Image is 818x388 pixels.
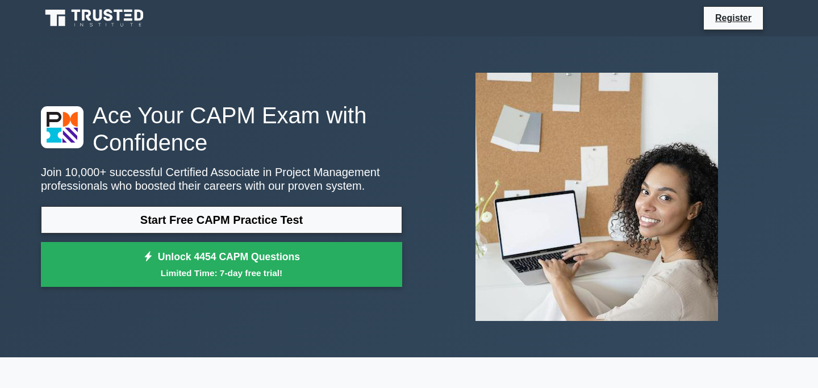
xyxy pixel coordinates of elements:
p: Join 10,000+ successful Certified Associate in Project Management professionals who boosted their... [41,165,402,193]
a: Unlock 4454 CAPM QuestionsLimited Time: 7-day free trial! [41,242,402,287]
h1: Ace Your CAPM Exam with Confidence [41,102,402,156]
a: Register [708,11,758,25]
a: Start Free CAPM Practice Test [41,206,402,233]
small: Limited Time: 7-day free trial! [55,266,388,279]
